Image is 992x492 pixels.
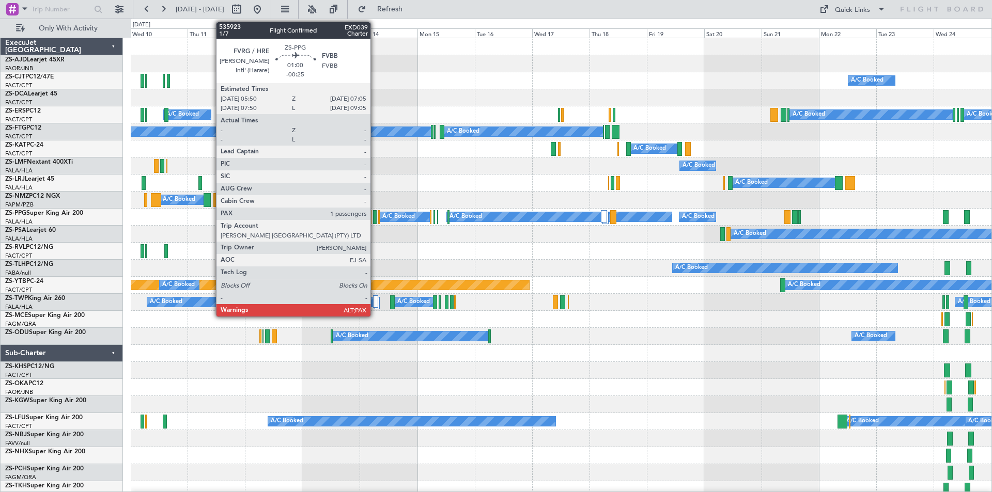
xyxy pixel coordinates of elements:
a: FALA/HLA [5,184,33,192]
a: FAGM/QRA [5,320,36,328]
button: Only With Activity [11,20,112,37]
a: ZS-LFUSuper King Air 200 [5,415,83,421]
div: Mon 22 [819,28,876,38]
div: Sat 20 [704,28,762,38]
div: Wed 17 [532,28,590,38]
div: Tue 23 [876,28,934,38]
div: Tue 16 [475,28,532,38]
a: ZS-PPGSuper King Air 200 [5,210,83,216]
div: A/C Booked [162,277,195,293]
a: ZS-PSALearjet 60 [5,227,56,233]
a: FALA/HLA [5,218,33,226]
span: ZS-ERS [5,108,26,114]
input: Trip Number [32,2,91,17]
span: ZS-FTG [5,125,26,131]
a: FACT/CPT [5,371,32,379]
a: FACT/CPT [5,116,32,123]
span: ZS-AJD [5,57,27,63]
div: A/C Booked [793,107,825,122]
div: Fri 19 [647,28,704,38]
a: ZS-ODUSuper King Air 200 [5,329,86,336]
div: A/C Booked [683,158,715,173]
span: ZS-NBJ [5,432,27,438]
span: ZS-DCA [5,91,28,97]
div: A/C Booked [270,124,303,139]
span: ZS-NHX [5,449,28,455]
a: ZS-KHSPC12/NG [5,363,54,370]
a: FALA/HLA [5,167,33,174]
div: A/C Booked [166,107,199,122]
a: FABA/null [5,269,31,277]
a: FACT/CPT [5,150,32,157]
span: ZS-TKH [5,483,27,489]
a: ZS-NHXSuper King Air 200 [5,449,85,455]
div: Sun 21 [762,28,819,38]
div: Wed 24 [934,28,991,38]
span: ZS-KHS [5,363,27,370]
a: FACT/CPT [5,286,32,294]
span: ZS-TWP [5,295,28,301]
button: Quick Links [814,1,891,18]
a: ZS-ERSPC12 [5,108,41,114]
div: A/C Booked [277,294,310,310]
span: ZS-PSA [5,227,26,233]
div: A/C Booked [333,294,365,310]
div: A/C Booked [336,328,368,344]
a: ZS-NBJSuper King Air 200 [5,432,84,438]
div: A/C Booked [225,107,257,122]
a: ZS-YTBPC-24 [5,278,43,284]
div: A/C Booked [735,175,768,191]
div: A/C Booked [450,209,482,225]
div: Fri 12 [245,28,302,38]
a: ZS-FTGPC12 [5,125,41,131]
span: ZS-YTB [5,278,26,284]
div: A/C Booked [855,328,887,344]
a: ZS-MCESuper King Air 200 [5,312,85,319]
a: ZS-LRJLearjet 45 [5,176,54,182]
div: A/C Booked [271,414,303,429]
a: FAPM/PZB [5,201,34,209]
div: A/C Booked [958,294,990,310]
a: FAOR/JNB [5,388,33,396]
a: ZS-KATPC-24 [5,142,43,148]
a: ZS-OKAPC12 [5,380,43,387]
span: ZS-NMZ [5,193,29,199]
div: A/C Booked [851,73,884,88]
span: ZS-LFU [5,415,26,421]
a: FACT/CPT [5,422,32,430]
div: [DATE] [133,21,150,29]
div: A/C Booked [675,260,708,276]
a: ZS-TLHPC12/NG [5,261,53,267]
span: ZS-LRJ [5,176,25,182]
div: A/C Booked [163,192,195,208]
a: ZS-TKHSuper King Air 200 [5,483,84,489]
div: Wed 10 [130,28,188,38]
a: ZS-PCHSuper King Air 200 [5,466,84,472]
span: ZS-RVL [5,244,26,250]
a: FALA/HLA [5,235,33,243]
a: FAOR/JNB [5,65,33,72]
div: Quick Links [835,5,870,15]
div: Thu 11 [188,28,245,38]
span: ZS-PCH [5,466,27,472]
span: Only With Activity [27,25,109,32]
span: ZS-KAT [5,142,26,148]
span: ZS-ODU [5,329,29,336]
a: ZS-TWPKing Air 260 [5,295,65,301]
span: ZS-KGW [5,398,29,404]
div: A/C Booked [734,226,766,242]
span: ZS-TLH [5,261,26,267]
div: A/C Booked [150,294,182,310]
a: FACT/CPT [5,133,32,140]
div: Sat 13 [302,28,360,38]
span: ZS-OKA [5,380,28,387]
span: Refresh [368,6,412,13]
a: ZS-NMZPC12 NGX [5,193,60,199]
div: Sun 14 [360,28,417,38]
a: FACT/CPT [5,99,32,106]
a: FAGM/QRA [5,473,36,481]
a: ZS-KGWSuper King Air 200 [5,398,86,404]
div: A/C Booked [447,124,479,139]
div: A/C Booked [846,414,879,429]
button: Refresh [353,1,415,18]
